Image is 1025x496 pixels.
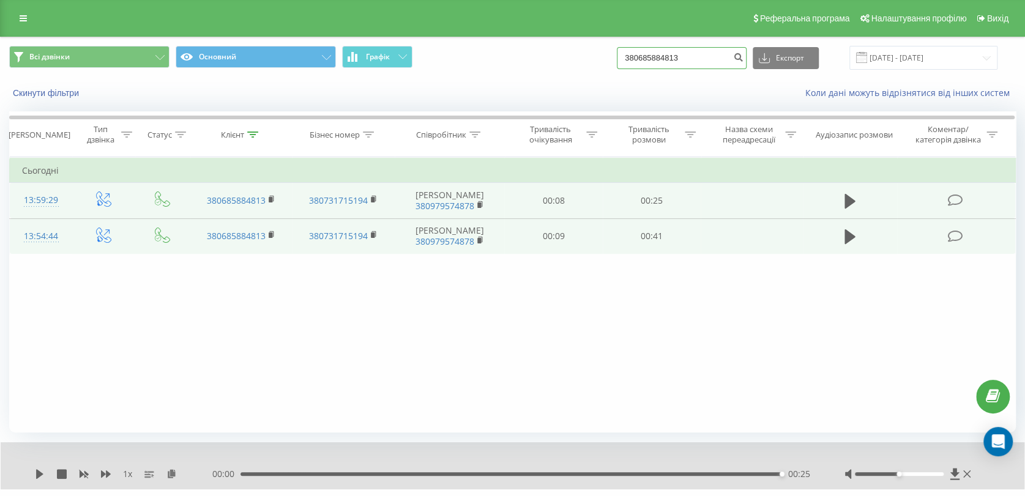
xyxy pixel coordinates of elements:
td: [PERSON_NAME] [395,218,505,254]
span: Всі дзвінки [29,52,70,62]
div: Бізнес номер [310,130,360,140]
div: Статус [147,130,172,140]
td: 00:09 [504,218,602,254]
div: Співробітник [416,130,466,140]
a: 380685884813 [207,230,266,242]
td: Сьогодні [10,158,1016,183]
div: [PERSON_NAME] [9,130,70,140]
td: 00:41 [603,218,701,254]
button: Всі дзвінки [9,46,170,68]
div: Клієнт [221,130,244,140]
td: 00:08 [504,183,602,218]
a: 380731715194 [309,194,368,206]
span: 00:00 [212,468,240,480]
a: Коли дані можуть відрізнятися вiд інших систем [805,87,1016,98]
a: 380979574878 [416,200,474,212]
div: Аудіозапис розмови [816,130,893,140]
span: 1 x [123,468,132,480]
td: 00:25 [603,183,701,218]
button: Графік [342,46,412,68]
div: Тривалість розмови [616,124,682,145]
div: Accessibility label [780,472,785,476]
div: 13:54:44 [22,224,60,248]
div: Open Intercom Messenger [983,427,1013,456]
div: 13:59:29 [22,188,60,212]
a: 380685884813 [207,194,266,206]
span: Налаштування профілю [871,13,966,23]
span: Вихід [987,13,1008,23]
input: Пошук за номером [617,47,747,69]
div: Тип дзвінка [83,124,118,145]
span: Графік [366,53,390,61]
div: Тривалість очікування [518,124,583,145]
span: 00:25 [788,468,810,480]
button: Скинути фільтри [9,87,85,98]
div: Коментар/категорія дзвінка [912,124,983,145]
a: 380979574878 [416,235,474,247]
div: Accessibility label [897,472,902,476]
span: Реферальна програма [760,13,850,23]
button: Експорт [753,47,819,69]
td: [PERSON_NAME] [395,183,505,218]
a: 380731715194 [309,230,368,242]
button: Основний [176,46,336,68]
div: Назва схеми переадресації [717,124,782,145]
